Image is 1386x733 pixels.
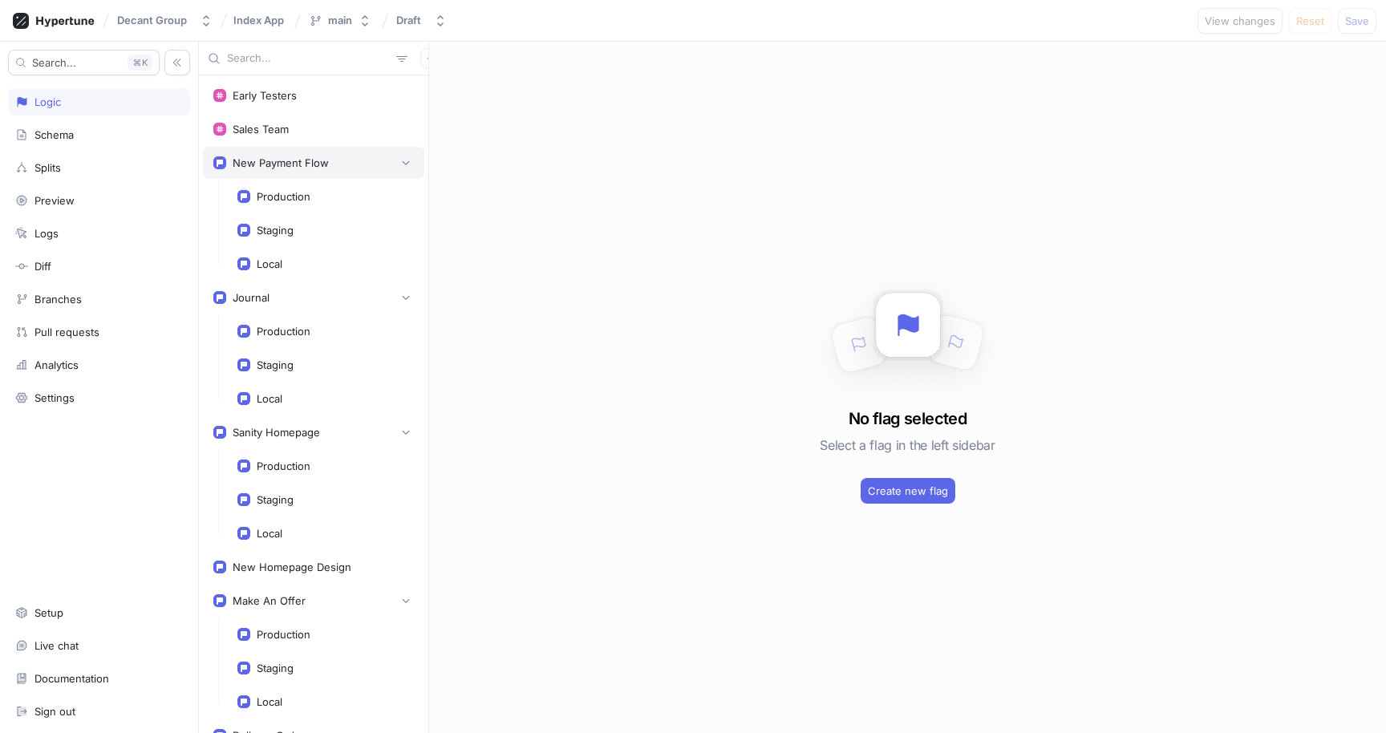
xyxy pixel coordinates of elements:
[257,224,294,237] div: Staging
[257,527,282,540] div: Local
[111,7,219,34] button: Decant Group
[868,486,948,496] span: Create new flag
[34,293,82,306] div: Branches
[820,431,995,460] h5: Select a flag in the left sidebar
[8,50,160,75] button: Search...K
[34,194,75,207] div: Preview
[233,14,284,26] span: Index App
[257,257,282,270] div: Local
[233,594,306,607] div: Make An Offer
[257,695,282,708] div: Local
[233,291,269,304] div: Journal
[302,7,378,34] button: main
[257,325,310,338] div: Production
[233,156,329,169] div: New Payment Flow
[1338,8,1376,34] button: Save
[861,478,955,504] button: Create new flag
[128,55,152,71] div: K
[34,705,75,718] div: Sign out
[34,161,61,174] div: Splits
[8,665,190,692] a: Documentation
[1296,16,1324,26] span: Reset
[233,561,351,573] div: New Homepage Design
[34,639,79,652] div: Live chat
[849,407,967,431] h3: No flag selected
[1205,16,1275,26] span: View changes
[34,391,75,404] div: Settings
[233,123,289,136] div: Sales Team
[227,51,390,67] input: Search...
[117,14,187,27] div: Decant Group
[34,260,51,273] div: Diff
[34,672,109,685] div: Documentation
[32,58,76,67] span: Search...
[1345,16,1369,26] span: Save
[257,493,294,506] div: Staging
[34,358,79,371] div: Analytics
[257,190,310,203] div: Production
[257,392,282,405] div: Local
[257,628,310,641] div: Production
[396,14,421,27] div: Draft
[1289,8,1331,34] button: Reset
[34,606,63,619] div: Setup
[34,227,59,240] div: Logs
[34,326,99,338] div: Pull requests
[233,89,297,102] div: Early Testers
[1198,8,1283,34] button: View changes
[34,95,61,108] div: Logic
[34,128,74,141] div: Schema
[233,426,320,439] div: Sanity Homepage
[257,358,294,371] div: Staging
[257,662,294,674] div: Staging
[328,14,352,27] div: main
[257,460,310,472] div: Production
[390,7,453,34] button: Draft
